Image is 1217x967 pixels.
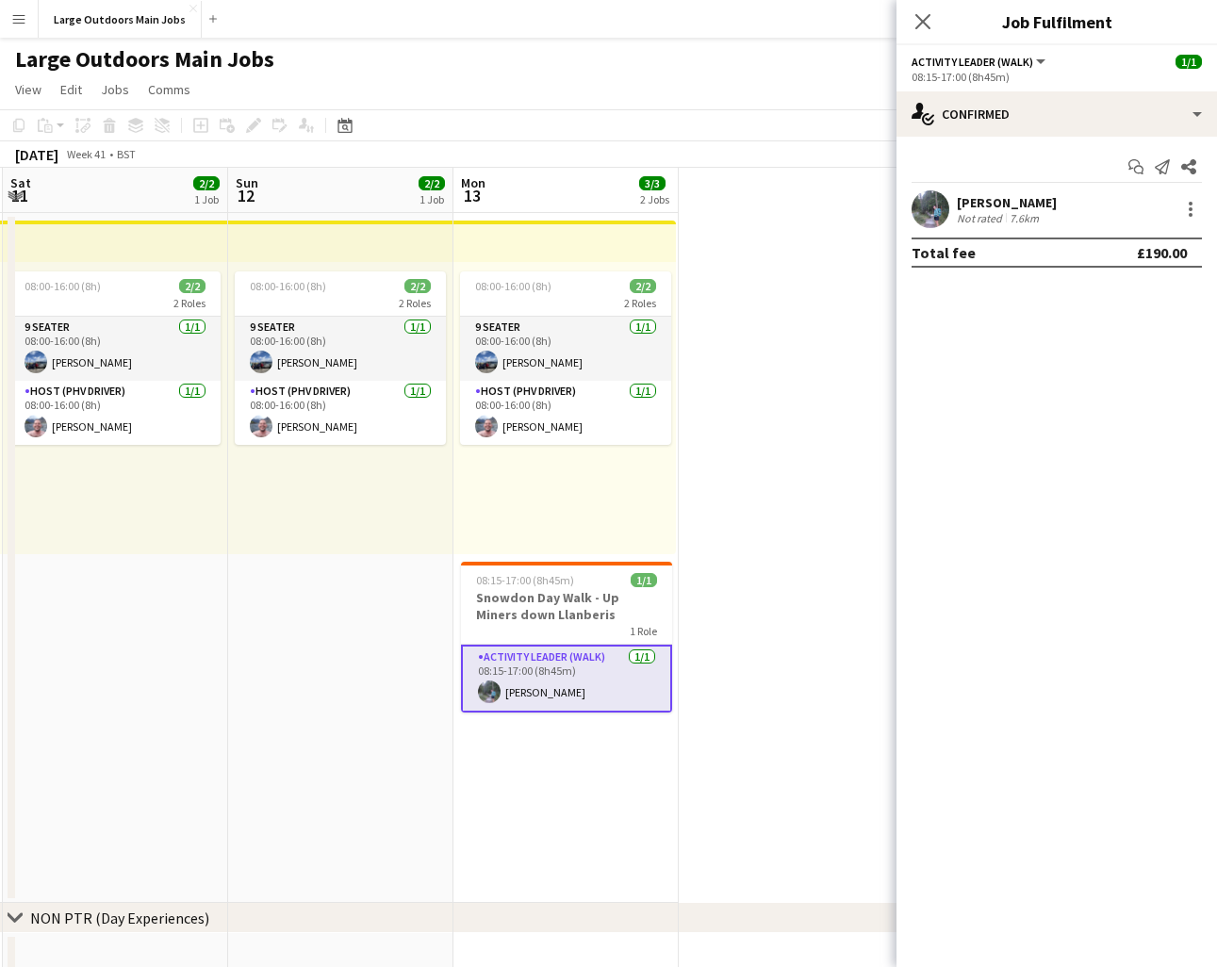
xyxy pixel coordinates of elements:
[233,185,258,206] span: 12
[461,645,672,713] app-card-role: Activity Leader (Walk)1/108:15-17:00 (8h45m)[PERSON_NAME]
[896,91,1217,137] div: Confirmed
[15,45,274,74] h1: Large Outdoors Main Jobs
[9,317,221,381] app-card-role: 9 Seater1/108:00-16:00 (8h)[PERSON_NAME]
[10,174,31,191] span: Sat
[8,77,49,102] a: View
[235,381,446,445] app-card-role: Host (PHV Driver)1/108:00-16:00 (8h)[PERSON_NAME]
[475,279,551,293] span: 08:00-16:00 (8h)
[1137,243,1187,262] div: £190.00
[419,192,444,206] div: 1 Job
[458,185,485,206] span: 13
[193,176,220,190] span: 2/2
[39,1,202,38] button: Large Outdoors Main Jobs
[461,562,672,713] app-job-card: 08:15-17:00 (8h45m)1/1Snowdon Day Walk - Up Miners down Llanberis1 RoleActivity Leader (Walk)1/10...
[957,211,1006,225] div: Not rated
[630,279,656,293] span: 2/2
[912,243,976,262] div: Total fee
[62,147,109,161] span: Week 41
[148,81,190,98] span: Comms
[140,77,198,102] a: Comms
[624,296,656,310] span: 2 Roles
[101,81,129,98] span: Jobs
[1176,55,1202,69] span: 1/1
[419,176,445,190] span: 2/2
[25,279,101,293] span: 08:00-16:00 (8h)
[173,296,206,310] span: 2 Roles
[399,296,431,310] span: 2 Roles
[117,147,136,161] div: BST
[461,174,485,191] span: Mon
[235,317,446,381] app-card-role: 9 Seater1/108:00-16:00 (8h)[PERSON_NAME]
[460,381,671,445] app-card-role: Host (PHV Driver)1/108:00-16:00 (8h)[PERSON_NAME]
[476,573,574,587] span: 08:15-17:00 (8h45m)
[179,279,206,293] span: 2/2
[53,77,90,102] a: Edit
[1006,211,1043,225] div: 7.6km
[250,279,326,293] span: 08:00-16:00 (8h)
[631,573,657,587] span: 1/1
[194,192,219,206] div: 1 Job
[93,77,137,102] a: Jobs
[630,624,657,638] span: 1 Role
[460,317,671,381] app-card-role: 9 Seater1/108:00-16:00 (8h)[PERSON_NAME]
[639,176,666,190] span: 3/3
[896,9,1217,34] h3: Job Fulfilment
[912,55,1048,69] button: Activity Leader (Walk)
[9,381,221,445] app-card-role: Host (PHV Driver)1/108:00-16:00 (8h)[PERSON_NAME]
[912,55,1033,69] span: Activity Leader (Walk)
[404,279,431,293] span: 2/2
[236,174,258,191] span: Sun
[912,70,1202,84] div: 08:15-17:00 (8h45m)
[30,909,209,927] div: NON PTR (Day Experiences)
[461,589,672,623] h3: Snowdon Day Walk - Up Miners down Llanberis
[460,271,671,445] app-job-card: 08:00-16:00 (8h)2/22 Roles9 Seater1/108:00-16:00 (8h)[PERSON_NAME]Host (PHV Driver)1/108:00-16:00...
[60,81,82,98] span: Edit
[9,271,221,445] app-job-card: 08:00-16:00 (8h)2/22 Roles9 Seater1/108:00-16:00 (8h)[PERSON_NAME]Host (PHV Driver)1/108:00-16:00...
[235,271,446,445] app-job-card: 08:00-16:00 (8h)2/22 Roles9 Seater1/108:00-16:00 (8h)[PERSON_NAME]Host (PHV Driver)1/108:00-16:00...
[15,81,41,98] span: View
[640,192,669,206] div: 2 Jobs
[15,145,58,164] div: [DATE]
[957,194,1057,211] div: [PERSON_NAME]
